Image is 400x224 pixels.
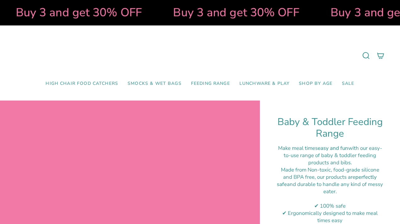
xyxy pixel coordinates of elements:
[276,145,384,166] div: Make meal times with our easy-to-use range of baby & toddler feeding products and bibs.
[294,76,337,91] a: Shop by Age
[186,76,235,91] a: Feeding Range
[239,81,289,86] span: Lunchware & Play
[276,210,384,224] div: ✔ Ergonomically designed to make meal times easy
[276,166,384,195] div: M
[318,145,348,152] strong: easy and fun
[342,81,354,86] span: SALE
[337,76,359,91] a: SALE
[276,116,384,140] h1: Baby & Toddler Feeding Range
[276,202,384,210] div: ✔ 100% safe
[123,76,186,91] a: Smocks & Wet Bags
[41,76,123,91] a: High Chair Food Catchers
[277,166,383,195] span: ade from Non-toxic, food-grade silicone and BPA free, our products are and durable to handle any ...
[146,35,254,76] a: Mumma’s Little Helpers
[191,81,230,86] span: Feeding Range
[46,81,118,86] span: High Chair Food Catchers
[134,5,260,20] strong: Buy 3 and get 30% OFF
[299,81,332,86] span: Shop by Age
[277,173,377,188] strong: perfectly safe
[235,76,294,91] a: Lunchware & Play
[128,81,182,86] span: Smocks & Wet Bags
